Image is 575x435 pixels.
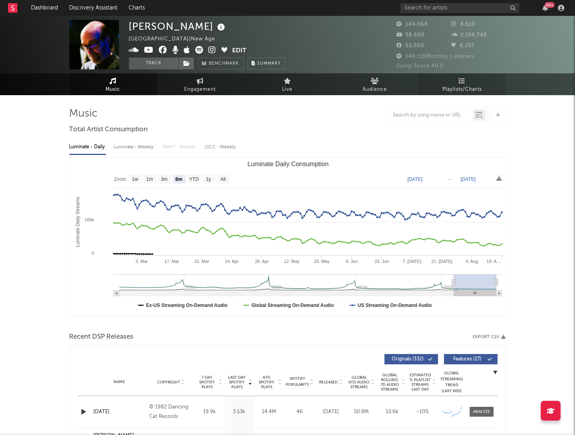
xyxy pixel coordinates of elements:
text: Global Streaming On-Demand Audio [251,303,334,308]
svg: Luminate Daily Consumption [70,157,506,316]
div: OCC - Weekly [205,140,237,154]
span: 6,257 [451,43,475,48]
span: Features ( 27 ) [449,357,486,362]
div: 19.9k [197,408,223,416]
span: Summary [258,61,281,66]
button: Originals(332) [385,354,438,364]
text: Luminate Daily Streams [75,197,80,247]
span: 148,118 Monthly Listeners [397,54,475,59]
text: 3. Mar [135,259,148,264]
a: Music [69,73,157,95]
span: Jump Score: 40.0 [397,63,444,69]
button: 99+ [542,5,548,11]
div: Name [94,379,146,385]
span: ATD Spotify Plays [256,375,277,389]
span: Total Artist Consumption [69,125,148,134]
a: Benchmark [198,57,244,69]
text: 28. Apr [255,259,269,264]
div: 50.8M [348,408,375,416]
button: Export CSV [473,335,506,339]
div: Luminate - Daily [69,140,106,154]
button: Edit [233,46,247,56]
span: Global ATD Audio Streams [348,375,370,389]
div: [GEOGRAPHIC_DATA] | New Age [129,34,225,44]
a: [DATE] [94,408,146,416]
text: 21. [DATE] [431,259,452,264]
span: Last Day Spotify Plays [227,375,248,389]
text: 23. Jun [375,259,389,264]
div: 53.6k [379,408,406,416]
text: 26. May [314,259,330,264]
span: Copyright [157,380,180,385]
text: 1m [146,177,153,182]
div: 46 [286,408,314,416]
div: © 1982 Dancing Cat Records [149,402,192,422]
div: Luminate - Weekly [114,140,156,154]
div: [PERSON_NAME] [129,20,227,33]
text: 1y [206,177,211,182]
text: 7. [DATE] [402,259,421,264]
text: 6m [175,177,182,182]
span: Live [283,85,293,94]
span: Estimated % Playlist Streams Last Day [410,373,431,392]
text: [DATE] [408,176,423,182]
text: 14. Apr [225,259,238,264]
span: 8,510 [451,22,475,27]
span: 144,068 [397,22,428,27]
text: 12. May [284,259,300,264]
text: 3m [161,177,167,182]
span: Benchmark [209,59,239,69]
text: YTD [189,177,198,182]
span: Engagement [185,85,216,94]
text: Zoom [114,177,126,182]
text: 31. Mar [194,259,209,264]
a: Engagement [157,73,244,95]
div: Global Streaming Trend (Last 60D) [440,370,464,394]
a: Playlists/Charts [419,73,506,95]
span: 52,000 [397,43,425,48]
text: 100k [85,217,94,222]
text: 18. A… [487,259,501,264]
input: Search for artists [400,3,519,13]
div: 3.53k [227,408,252,416]
text: 4. Aug [465,259,478,264]
text: 1w [132,177,138,182]
span: Global Rolling 7D Audio Streams [379,373,401,392]
span: 7 Day Spotify Plays [197,375,218,389]
button: Track [129,57,179,69]
a: Audience [331,73,419,95]
input: Search by song name or URL [389,112,473,119]
span: Released [319,380,338,385]
a: Live [244,73,331,95]
text: Luminate Daily Consumption [247,161,329,167]
span: Playlists/Charts [442,85,482,94]
text: 9. Jun [346,259,358,264]
span: Spotify Popularity [286,376,309,388]
text: Ex-US Streaming On-Demand Audio [146,303,228,308]
text: All [220,177,225,182]
text: 0 [91,251,94,255]
span: Recent DSP Releases [69,332,134,342]
div: 99 + [545,2,555,8]
div: ~ 10 % [410,408,436,416]
div: 14.4M [256,408,282,416]
span: Originals ( 332 ) [390,357,426,362]
span: 58,600 [397,33,425,38]
text: → [447,176,452,182]
text: US Streaming On-Demand Audio [358,303,432,308]
button: Summary [248,57,285,69]
span: 2,194,749 [451,33,487,38]
span: Music [106,85,120,94]
div: [DATE] [318,408,344,416]
span: Audience [363,85,387,94]
button: Features(27) [444,354,498,364]
text: [DATE] [461,176,476,182]
text: 17. Mar [164,259,179,264]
